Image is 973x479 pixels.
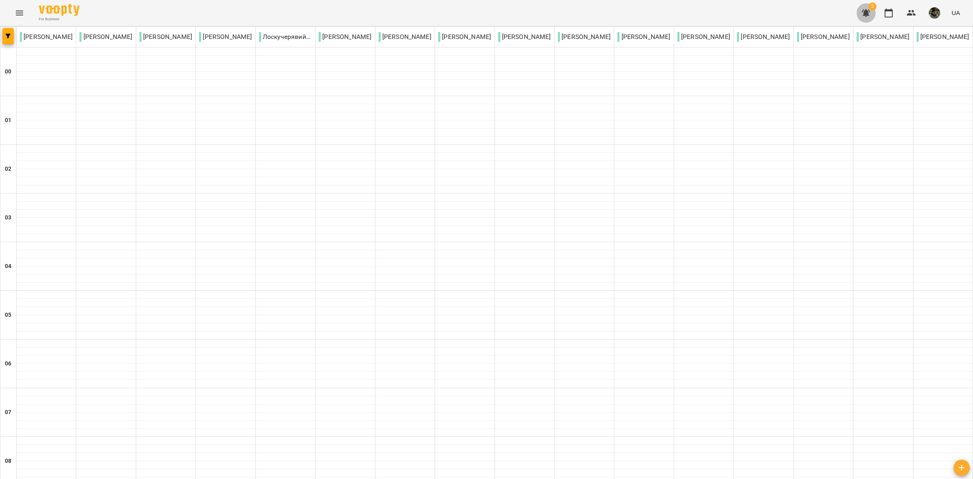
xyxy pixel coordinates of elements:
[498,32,551,42] p: [PERSON_NAME]
[319,32,371,42] p: [PERSON_NAME]
[917,32,969,42] p: [PERSON_NAME]
[79,32,132,42] p: [PERSON_NAME]
[952,9,960,17] span: UA
[954,460,970,476] button: Створити урок
[20,32,73,42] p: [PERSON_NAME]
[39,4,79,16] img: Voopty Logo
[5,359,11,368] h6: 06
[617,32,670,42] p: [PERSON_NAME]
[677,32,730,42] p: [PERSON_NAME]
[5,116,11,125] h6: 01
[139,32,192,42] p: [PERSON_NAME]
[857,32,909,42] p: [PERSON_NAME]
[5,213,11,222] h6: 03
[379,32,431,42] p: [PERSON_NAME]
[5,165,11,174] h6: 02
[5,457,11,466] h6: 08
[438,32,491,42] p: [PERSON_NAME]
[39,17,79,22] span: For Business
[558,32,611,42] p: [PERSON_NAME]
[5,262,11,271] h6: 04
[259,32,312,42] p: Лоскучерявий [PERSON_NAME]
[929,7,940,19] img: 7ed2fb31642a3e521e5c89097bfbe560.jpg
[5,408,11,417] h6: 07
[10,3,29,23] button: Menu
[797,32,850,42] p: [PERSON_NAME]
[5,67,11,76] h6: 00
[5,311,11,320] h6: 05
[948,5,963,20] button: UA
[868,2,877,11] span: 2
[199,32,252,42] p: [PERSON_NAME]
[737,32,790,42] p: [PERSON_NAME]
